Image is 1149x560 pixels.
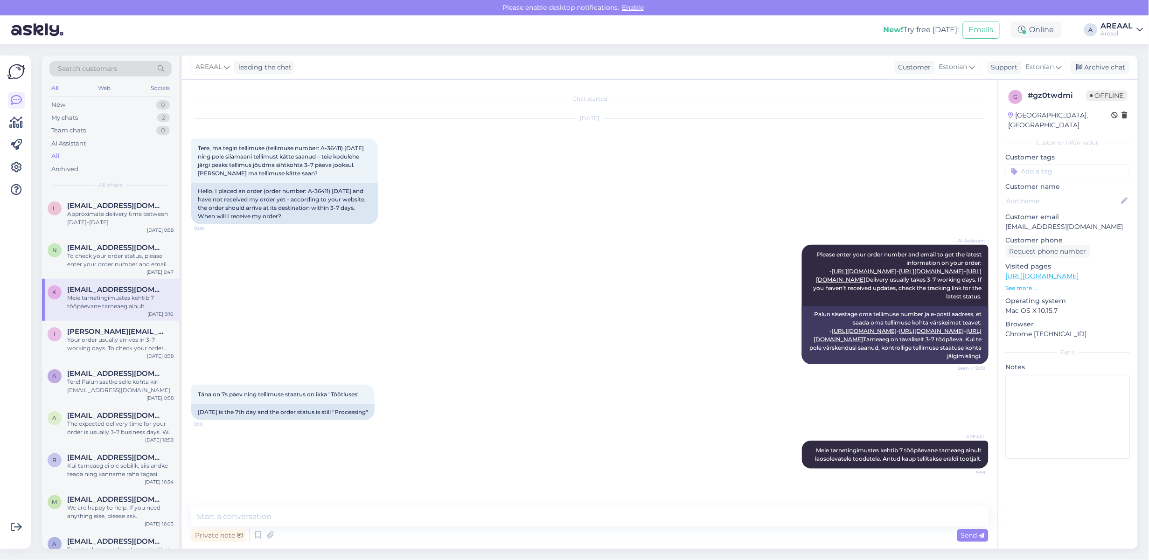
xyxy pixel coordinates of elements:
a: AREAALAreaal [1101,22,1143,37]
div: Chat started [191,95,989,103]
span: a [53,415,57,422]
div: AI Assistant [51,139,86,148]
div: 0 [156,100,170,110]
span: Estonian [939,62,968,72]
span: m [52,498,57,505]
span: Enable [619,3,647,12]
div: [DATE] 18:59 [145,436,174,443]
div: Archive chat [1071,61,1129,74]
span: Seen ✓ 9:09 [951,365,986,372]
span: nastjuxa789@gmail.com [67,243,164,252]
div: Private note [191,529,246,542]
button: Emails [963,21,1000,39]
p: Customer name [1006,182,1130,192]
span: k [53,289,57,296]
p: Browser [1006,319,1130,329]
div: Extra [1006,348,1130,357]
div: All [51,152,60,161]
span: Täna on 7s päev ning tellimuse staatus on ikka "Töötluses" [198,391,360,398]
div: Tere! Palun saatke selle kohta kiri [EMAIL_ADDRESS][DOMAIN_NAME] [67,378,174,394]
div: Support [988,62,1018,72]
input: Add a tag [1006,164,1130,178]
div: Request phone number [1006,245,1090,258]
div: 2 [157,113,170,123]
a: [URL][DOMAIN_NAME] [899,327,964,334]
div: A [1084,23,1097,36]
span: katarin.luik@gmail.com [67,285,164,294]
div: [DATE] [191,114,989,123]
a: [URL][DOMAIN_NAME] [832,327,897,334]
b: New! [884,25,904,34]
div: Hello, I placed an order (order number: A-36411) [DATE] and have not received my order yet - acco... [191,183,378,224]
span: AI Assistant [951,237,986,244]
div: Socials [149,82,172,94]
div: [DATE] 0:58 [146,394,174,401]
div: Kui tarneaeg ei ole sobilik, siis andke teada ning kanname raha tagasi [67,462,174,478]
span: Meie tarnetingimustes kehtib 7 tööpäevane tarneaeg ainult laosolevatele toodetele. Antud kaup tel... [815,447,983,462]
div: Areaal [1101,30,1133,37]
span: mesevradaniil@gmail.com [67,495,164,504]
span: anna1988@hot.ee [67,411,164,420]
p: Chrome [TECHNICAL_ID] [1006,329,1130,339]
img: Askly Logo [7,63,25,81]
a: [URL][DOMAIN_NAME] [899,268,964,275]
span: i [54,331,56,338]
div: leading the chat [235,62,292,72]
span: 9:59 [951,469,986,476]
div: Palun sisestage oma tellimuse number ja e-posti aadress, et saada oma tellimuse kohta värskeimat ... [802,306,989,364]
span: l [53,205,56,212]
div: [DATE] 16:03 [145,520,174,527]
span: leesi@rambler.ru [67,201,164,210]
span: n [52,247,57,254]
div: 0 [156,126,170,135]
span: All chats [99,181,123,189]
span: Offline [1086,90,1128,101]
a: [URL][DOMAIN_NAME] [1006,272,1079,280]
p: [EMAIL_ADDRESS][DOMAIN_NAME] [1006,222,1130,232]
span: Tere, ma tegin tellimuse (tellimuse number: A-36411) [DATE] ning pole siiamaani tellimust kätte s... [198,145,365,177]
a: [URL][DOMAIN_NAME] [832,268,897,275]
span: Estonian [1026,62,1054,72]
div: Web [97,82,113,94]
div: New [51,100,65,110]
div: Your order usually arrives in 3-7 working days. To check your order status, enter your order numb... [67,336,174,353]
div: # gz0twdmi [1028,90,1086,101]
span: Please enter your order number and email to get the latest information on your order: - - - Deliv... [814,251,983,300]
div: Online [1011,21,1062,38]
div: [DATE] 9:47 [146,269,174,276]
div: Customer [895,62,931,72]
p: Visited pages [1006,262,1130,271]
p: Customer phone [1006,235,1130,245]
div: To check your order status, please enter your order number and email here: - [URL][DOMAIN_NAME] -... [67,252,174,269]
span: a [53,373,57,380]
span: a [53,540,57,547]
div: The expected delivery time for your order is usually 3-7 business days. We will send you an email... [67,420,174,436]
span: r [53,456,57,463]
div: Approximate delivery time between [DATE]-[DATE] [67,210,174,227]
div: Meie tarnetingimustes kehtib 7 tööpäevane tarneaeg ainult laosolevatele toodetele. Antud kaup tel... [67,294,174,311]
p: See more ... [1006,284,1130,292]
div: [DATE] 16:54 [145,478,174,485]
span: arto.soinela@gmail.com [67,369,164,378]
div: Archived [51,165,78,174]
span: ave.mandre@gmail.com [67,537,164,546]
div: [DATE] 8:38 [147,353,174,360]
div: Customer information [1006,138,1130,147]
p: Mac OS X 10.15.7 [1006,306,1130,316]
span: AREAAL [195,62,222,72]
span: ratkelite@gmail.com [67,453,164,462]
div: [DATE] 9:10 [147,311,174,318]
div: Team chats [51,126,86,135]
span: 9:08 [194,225,229,232]
div: [GEOGRAPHIC_DATA], [GEOGRAPHIC_DATA] [1009,111,1112,130]
div: My chats [51,113,78,123]
p: Operating system [1006,296,1130,306]
span: ivars.cibulis@gmail.com [67,327,164,336]
p: Notes [1006,362,1130,372]
span: Search customers [58,64,117,74]
p: Customer email [1006,212,1130,222]
span: 9:10 [194,421,229,428]
div: AREAAL [1101,22,1133,30]
span: g [1014,93,1018,100]
span: AREAAL [951,433,986,440]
